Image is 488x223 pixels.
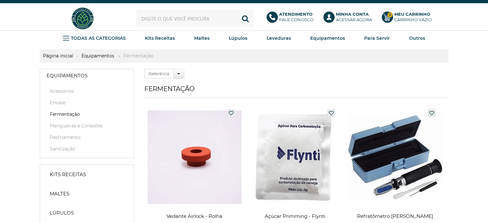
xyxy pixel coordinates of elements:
[144,69,174,79] label: Relevância
[50,191,69,197] strong: Maltes
[78,53,117,59] a: Equipamentos
[47,73,88,79] strong: Equipamentos
[279,12,313,22] p: Fale conosco
[279,12,312,17] b: Atendimento
[144,85,448,98] h1: Fermentação
[364,35,390,41] strong: Para Servir
[387,12,393,18] strong: 0
[364,33,390,43] a: Para Servir
[43,168,131,181] a: Kits Receitas
[71,6,95,30] img: Hopfen Haus BrewShop
[310,35,345,41] strong: Equipamentos
[145,33,175,43] a: Kits Receitas
[50,171,86,178] strong: Kits Receitas
[63,33,126,43] a: TODAS AS CATEGORIAS
[229,33,247,43] a: Lúpulos
[194,33,210,43] a: Maltes
[43,207,131,219] a: Lúpulos
[267,12,317,26] a: AtendimentoFale conosco
[47,99,127,106] a: Envase
[47,88,127,94] a: Acessórios
[145,35,175,41] strong: Kits Receitas
[47,123,127,129] a: Mangueiras e Conexões
[50,210,74,216] strong: Lúpulos
[120,53,157,59] strong: Fermentação
[71,35,126,41] strong: TODAS AS CATEGORIAS
[310,33,345,43] a: Equipamentos
[194,35,210,41] strong: Maltes
[323,12,375,26] a: Minha ContaAcessar agora
[40,69,134,82] a: Equipamentos
[409,35,425,41] strong: Outros
[394,12,430,17] b: Meu Carrinho
[267,33,291,43] a: Leveduras
[47,111,127,117] a: Fermentação
[229,35,247,41] strong: Lúpulos
[267,35,291,41] strong: Leveduras
[136,10,254,27] input: Digite o que você procura
[40,53,76,59] a: Página inicial
[336,12,369,17] b: Minha Conta
[47,134,127,141] a: Resfriamento
[47,146,127,152] a: Sanitização
[409,33,425,43] a: Outros
[394,17,432,22] div: Carrinho Vazio
[43,187,131,200] a: Maltes
[236,10,254,27] button: Buscar
[336,12,372,22] p: Acessar agora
